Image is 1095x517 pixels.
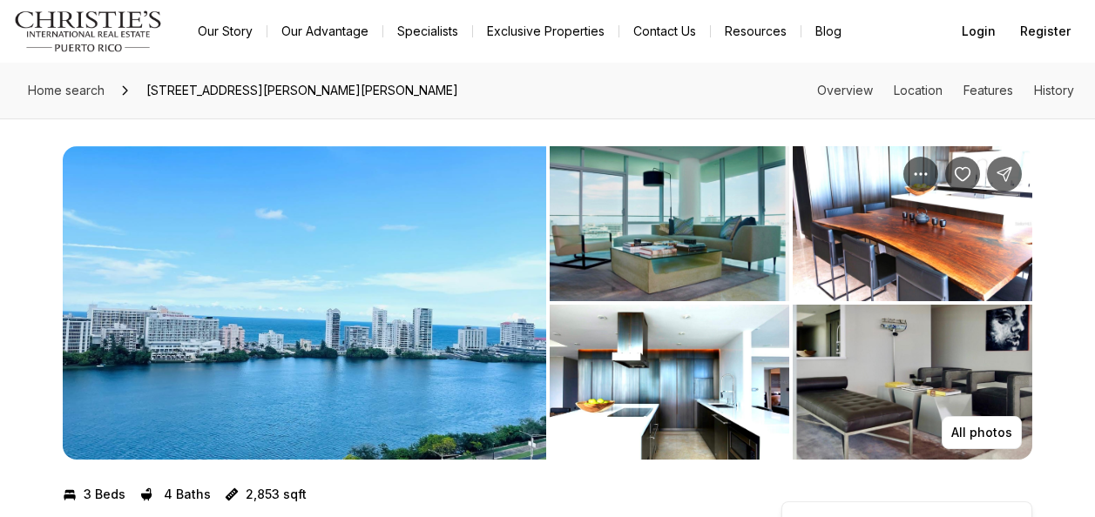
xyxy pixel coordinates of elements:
button: View image gallery [550,305,789,460]
button: Register [1010,14,1081,49]
a: Skip to: Overview [817,83,873,97]
a: Skip to: History [1034,83,1074,97]
button: Property options [903,157,938,191]
img: logo [14,10,163,52]
a: Skip to: Features [963,83,1013,97]
span: [STREET_ADDRESS][PERSON_NAME][PERSON_NAME] [139,77,465,104]
button: View image gallery [550,146,789,301]
p: All photos [951,426,1012,440]
p: 2,853 sqft [246,487,307,501]
a: Exclusive Properties [473,19,618,44]
span: Home search [28,83,105,97]
a: Our Story [184,19,267,44]
p: 4 Baths [164,487,211,501]
nav: Page section menu [817,84,1074,97]
button: 4 Baths [139,480,211,508]
button: Login [951,14,1006,49]
a: Our Advantage [267,19,382,44]
button: View image gallery [793,305,1032,460]
li: 1 of 6 [63,146,546,460]
a: Specialists [383,19,472,44]
button: All photos [942,416,1022,449]
span: Register [1020,24,1071,38]
button: Save Property: 555 MONSERRATE ST., COSMOPOLITAN [945,157,980,191]
a: Skip to: Location [894,83,943,97]
button: Contact Us [619,19,710,44]
li: 2 of 6 [550,146,1033,460]
a: Home search [21,77,112,104]
p: 3 Beds [84,487,125,501]
a: Blog [801,19,855,44]
a: Resources [711,19,801,44]
span: Login [962,24,996,38]
button: View image gallery [63,146,546,460]
button: Share Property: 555 MONSERRATE ST., COSMOPOLITAN [987,157,1022,191]
div: Listing Photos [63,146,1032,460]
button: View image gallery [793,146,1032,301]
